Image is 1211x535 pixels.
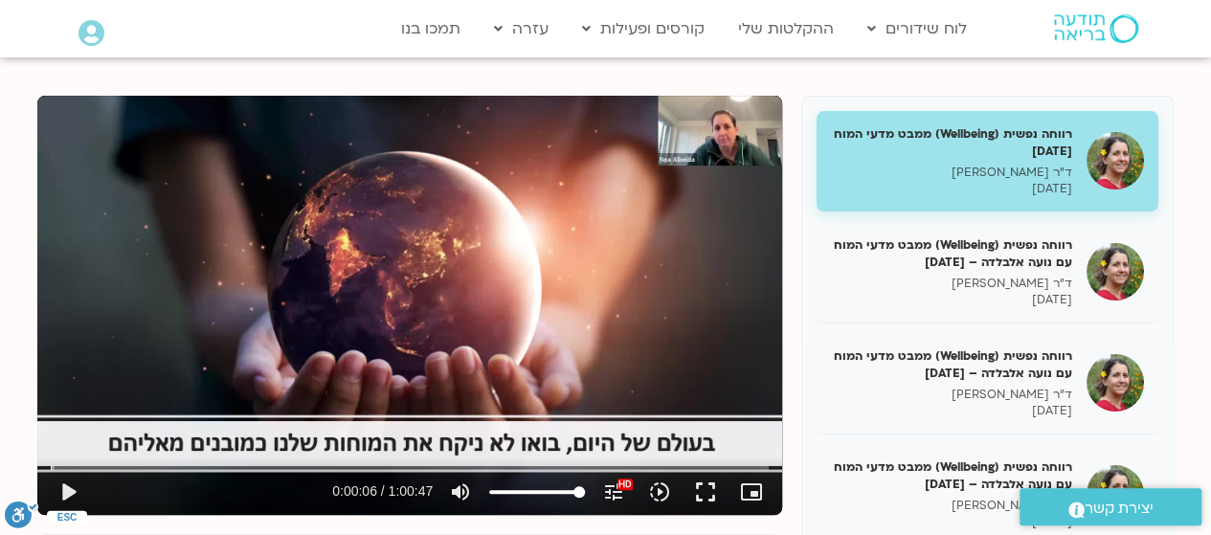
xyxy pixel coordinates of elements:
[392,11,470,47] a: תמכו בנו
[831,514,1072,530] p: [DATE]
[572,11,714,47] a: קורסים ופעילות
[1020,488,1201,525] a: יצירת קשר
[484,11,558,47] a: עזרה
[1085,496,1154,522] span: יצירת קשר
[831,292,1072,308] p: [DATE]
[831,125,1072,160] h5: רווחה נפשית (Wellbeing) ממבט מדעי המוח [DATE]
[858,11,976,47] a: לוח שידורים
[729,11,843,47] a: ההקלטות שלי
[831,498,1072,514] p: ד"ר [PERSON_NAME]
[831,387,1072,403] p: ד"ר [PERSON_NAME]
[1054,14,1138,43] img: תודעה בריאה
[1087,465,1144,523] img: רווחה נפשית (Wellbeing) ממבט מדעי המוח עם נועה אלבלדה – 21/02/25
[831,458,1072,493] h5: רווחה נפשית (Wellbeing) ממבט מדעי המוח עם נועה אלבלדה – [DATE]
[1087,243,1144,301] img: רווחה נפשית (Wellbeing) ממבט מדעי המוח עם נועה אלבלדה – 07/02/25
[1087,132,1144,189] img: רווחה נפשית (Wellbeing) ממבט מדעי המוח 31/01/25
[831,403,1072,419] p: [DATE]
[1087,354,1144,412] img: רווחה נפשית (Wellbeing) ממבט מדעי המוח עם נועה אלבלדה – 14/02/25
[831,181,1072,197] p: [DATE]
[831,276,1072,292] p: ד"ר [PERSON_NAME]
[831,165,1072,181] p: ד"ר [PERSON_NAME]
[831,347,1072,382] h5: רווחה נפשית (Wellbeing) ממבט מדעי המוח עם נועה אלבלדה – [DATE]
[831,236,1072,271] h5: רווחה נפשית (Wellbeing) ממבט מדעי המוח עם נועה אלבלדה – [DATE]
